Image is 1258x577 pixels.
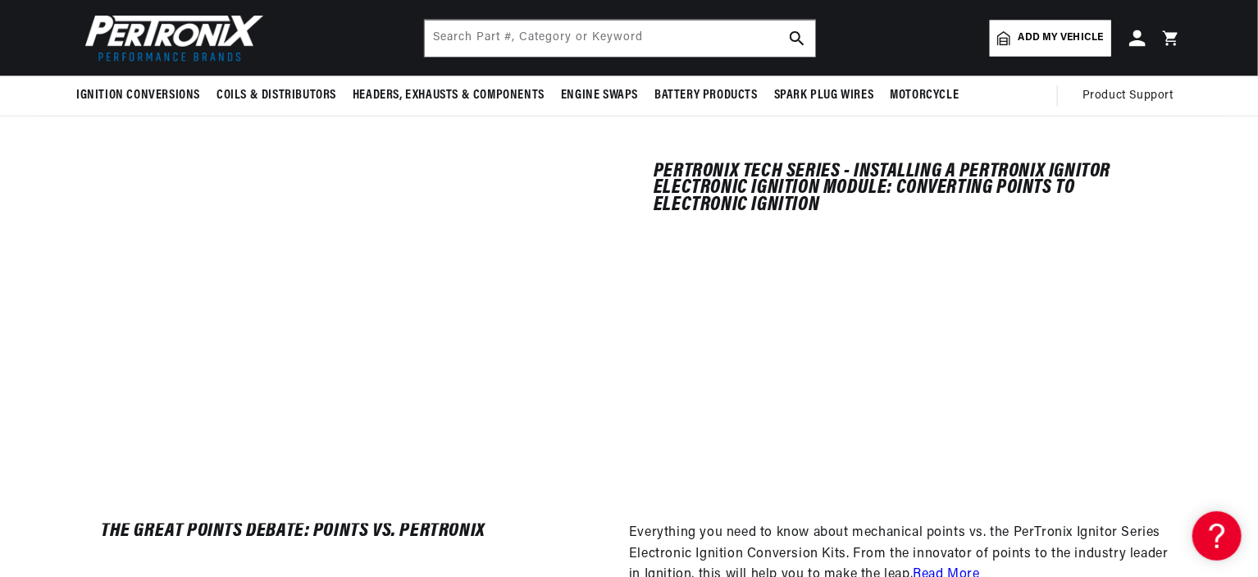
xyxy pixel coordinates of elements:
[76,87,200,104] span: Ignition Conversions
[654,163,1157,213] h2: PerTronix Tech Series - Installing a PerTronix Ignitor Electronic Ignition Module: Converting Poi...
[1083,87,1174,105] span: Product Support
[990,21,1111,57] a: Add my vehicle
[76,76,208,115] summary: Ignition Conversions
[425,21,815,57] input: Search Part #, Category or Keyword
[882,76,967,115] summary: Motorcycle
[208,76,344,115] summary: Coils & Distributors
[646,76,766,115] summary: Battery Products
[217,87,336,104] span: Coils & Distributors
[553,76,646,115] summary: Engine Swaps
[1019,30,1104,46] span: Add my vehicle
[774,87,874,104] span: Spark Plug Wires
[353,87,545,104] span: Headers, Exhausts & Components
[779,21,815,57] button: search button
[766,76,882,115] summary: Spark Plug Wires
[561,87,638,104] span: Engine Swaps
[344,76,553,115] summary: Headers, Exhausts & Components
[101,524,485,540] h2: The Great Points Debate: Points vs. PerTronix
[1083,76,1182,116] summary: Product Support
[76,10,265,66] img: Pertronix
[654,87,758,104] span: Battery Products
[890,87,959,104] span: Motorcycle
